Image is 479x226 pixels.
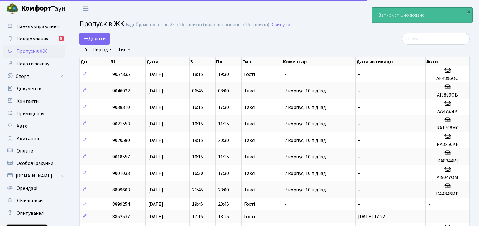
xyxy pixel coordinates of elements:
a: Тип [116,45,133,55]
span: 7 корпус, 10 під'їзд [285,137,326,144]
span: - [428,213,430,220]
span: - [428,201,430,208]
span: Орендарі [17,185,37,192]
a: Квитанції [3,132,65,145]
span: 16:15 [192,104,203,111]
span: 10:15 [192,153,203,160]
span: Таксі [244,88,255,93]
input: Пошук... [402,33,470,45]
span: Пропуск в ЖК [17,48,47,55]
span: 19:30 [218,71,229,78]
span: 23:00 [218,186,229,193]
h5: АІ3899ОВ [428,92,467,98]
a: Додати [79,33,110,45]
a: Опитування [3,207,65,219]
span: 06:45 [192,87,203,94]
a: Авто [3,120,65,132]
img: logo.png [6,2,19,15]
span: Таксі [244,154,255,159]
div: Запис успішно додано. [372,8,472,23]
a: [PERSON_NAME] М. [428,5,472,12]
th: Тип [242,57,282,66]
span: Гості [244,72,255,77]
span: Додати [83,35,106,42]
span: 08:00 [218,87,229,94]
button: Переключити навігацію [78,3,93,14]
h5: АЕ4896ОО [428,76,467,82]
a: Пропуск в ЖК [3,45,65,58]
span: Лічильники [17,197,43,204]
a: Період [90,45,114,55]
a: Контакти [3,95,65,107]
span: Приміщення [17,110,44,117]
h5: КА8344РІ [428,158,467,164]
span: 9057335 [112,71,130,78]
span: 21:45 [192,186,203,193]
span: 9021553 [112,120,130,127]
span: - [358,87,360,94]
span: Квитанції [17,135,39,142]
th: По [216,57,242,66]
span: Особові рахунки [17,160,53,167]
span: - [358,71,360,78]
span: 16:30 [192,170,203,177]
span: 7 корпус, 10 під'їзд [285,120,326,127]
span: 20:45 [218,201,229,208]
span: - [285,213,287,220]
span: [DATE] [148,170,163,177]
span: 20:30 [218,137,229,144]
span: [DATE] [148,137,163,144]
span: 8899254 [112,201,130,208]
span: - [358,104,360,111]
span: 8899603 [112,186,130,193]
span: 7 корпус, 10 під'їзд [285,153,326,160]
div: × [466,8,472,15]
span: [DATE] [148,153,163,160]
span: Панель управління [17,23,59,30]
span: Таксі [244,138,255,143]
h5: КА8250КЕ [428,142,467,148]
span: [DATE] [148,213,163,220]
a: Оплати [3,145,65,157]
span: Повідомлення [17,35,48,42]
th: Дії [80,57,110,66]
span: - [358,137,360,144]
span: Таксі [244,187,255,192]
span: - [285,71,287,78]
span: [DATE] [148,104,163,111]
span: [DATE] [148,120,163,127]
span: - [358,170,360,177]
a: Орендарі [3,182,65,195]
a: Повідомлення5 [3,33,65,45]
span: 18:15 [192,71,203,78]
span: - [358,120,360,127]
b: Комфорт [21,3,51,13]
a: Лічильники [3,195,65,207]
h5: АА4735ІК [428,109,467,115]
a: Подати заявку [3,58,65,70]
span: [DATE] 17:22 [358,213,385,220]
a: Документи [3,82,65,95]
span: Таксі [244,121,255,126]
span: 19:45 [192,201,203,208]
span: - [358,153,360,160]
h5: КА1708МС [428,125,467,131]
span: 17:30 [218,170,229,177]
span: Гості [244,214,255,219]
span: 8852537 [112,213,130,220]
span: Документи [17,85,41,92]
a: Приміщення [3,107,65,120]
span: Пропуск в ЖК [79,18,124,29]
a: Скинути [272,22,290,28]
span: [DATE] [148,71,163,78]
span: Таун [21,3,65,14]
a: Спорт [3,70,65,82]
span: Контакти [17,98,39,105]
th: Коментар [282,57,356,66]
span: Подати заявку [17,60,49,67]
h5: АІ9047ОМ [428,175,467,181]
span: Опитування [17,210,44,217]
span: [DATE] [148,186,163,193]
span: 9038310 [112,104,130,111]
